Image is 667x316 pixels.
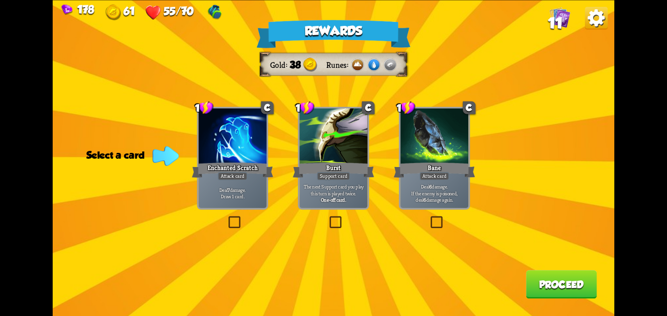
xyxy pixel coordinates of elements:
button: Proceed [526,270,597,298]
p: Deal damage. If the enemy is poisoned, deal damage again. [402,183,467,203]
img: Indicator_Arrow.png [152,146,179,166]
b: 6 [429,183,432,190]
div: 1 [295,100,314,114]
div: Gems [62,3,95,16]
img: Gem.png [62,4,73,15]
img: Metal.png [383,58,397,72]
div: Enchanted Scratch [192,161,273,179]
img: Water.png [367,58,381,72]
div: C [463,101,476,114]
img: Earth.png [351,58,365,72]
span: 61 [124,4,134,17]
img: Heart.png [146,4,161,20]
div: Burst [293,161,375,179]
b: 7 [228,186,229,193]
div: Attack card [419,172,449,180]
p: The next Support card you play this turn is played twice. [301,183,366,196]
div: Health [146,4,194,21]
div: Runes [326,59,351,70]
span: 55/70 [164,4,194,17]
div: View all the cards in your deck [549,6,570,30]
div: Gold [105,4,134,21]
img: Gold.png [105,4,121,20]
div: Select a card [86,149,175,161]
img: Gold.png [303,58,317,72]
div: Attack card [218,172,248,180]
div: C [362,101,375,114]
div: C [261,101,274,114]
div: 1 [195,100,214,114]
img: Options_Button.png [585,6,608,29]
div: Gold [270,59,290,70]
div: Support card [317,172,350,180]
span: 11 [548,15,563,32]
p: Deal damage. Draw 1 card. [200,186,265,199]
div: Rewards [256,20,410,48]
img: Gym Bag - Gain 1 Bonus Damage at the start of the combat. [207,4,223,20]
div: 1 [396,100,416,114]
span: 38 [290,59,301,70]
div: Bane [394,161,475,179]
b: 6 [423,196,426,203]
b: One-off card. [321,196,346,203]
img: Cards_Icon.png [549,6,570,27]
